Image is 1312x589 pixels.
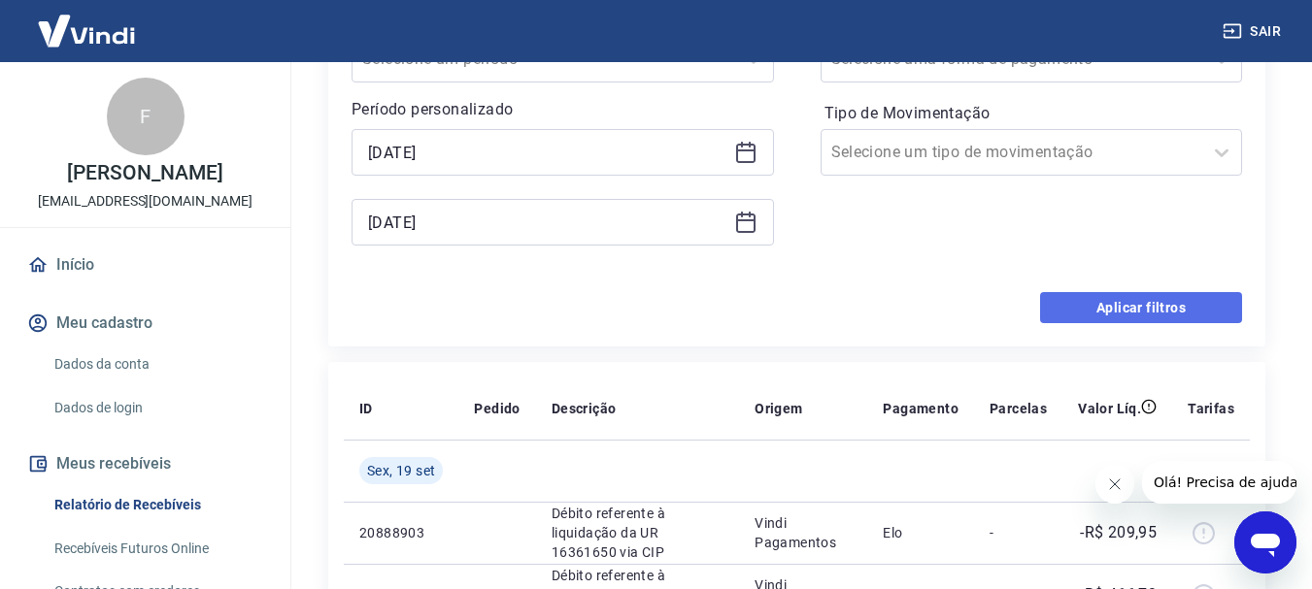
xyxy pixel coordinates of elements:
[47,344,267,384] a: Dados da conta
[990,399,1047,418] p: Parcelas
[1234,511,1296,573] iframe: Botão para abrir a janela de mensagens
[67,163,222,183] p: [PERSON_NAME]
[359,399,373,418] p: ID
[1040,292,1242,323] button: Aplicar filtros
[23,244,267,286] a: Início
[883,399,959,418] p: Pagamento
[12,14,163,29] span: Olá! Precisa de ajuda?
[359,523,443,542] p: 20888903
[990,523,1047,542] p: -
[23,442,267,485] button: Meus recebíveis
[47,529,267,569] a: Recebíveis Futuros Online
[755,513,852,552] p: Vindi Pagamentos
[1142,461,1296,504] iframe: Mensagem da empresa
[474,399,520,418] p: Pedido
[47,388,267,428] a: Dados de login
[352,98,774,121] p: Período personalizado
[883,523,959,542] p: Elo
[552,399,617,418] p: Descrição
[1219,14,1289,49] button: Sair
[824,102,1239,125] label: Tipo de Movimentação
[1080,521,1157,544] p: -R$ 209,95
[367,461,435,480] span: Sex, 19 set
[23,302,267,344] button: Meu cadastro
[1188,399,1234,418] p: Tarifas
[47,485,267,525] a: Relatório de Recebíveis
[1095,465,1134,504] iframe: Fechar mensagem
[38,191,252,212] p: [EMAIL_ADDRESS][DOMAIN_NAME]
[23,1,150,60] img: Vindi
[755,399,802,418] p: Origem
[368,138,726,167] input: Data inicial
[552,504,723,562] p: Débito referente à liquidação da UR 16361650 via CIP
[1078,399,1141,418] p: Valor Líq.
[368,208,726,237] input: Data final
[107,78,185,155] div: F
